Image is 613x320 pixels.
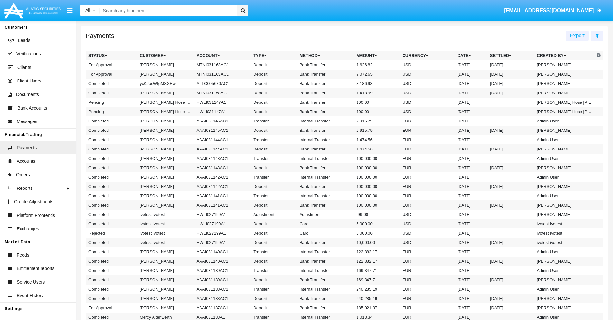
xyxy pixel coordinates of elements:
[400,228,455,238] td: USD
[251,257,297,266] td: Deposit
[137,144,194,154] td: [PERSON_NAME]
[534,79,595,88] td: [PERSON_NAME]
[137,285,194,294] td: [PERSON_NAME]
[488,294,534,303] td: [DATE]
[86,172,137,182] td: Completed
[194,144,251,154] td: AAAI031144AC1
[251,285,297,294] td: Transfer
[251,88,297,98] td: Deposit
[354,172,400,182] td: 100,000.00
[137,135,194,144] td: [PERSON_NAME]
[17,144,37,151] span: Payments
[137,88,194,98] td: [PERSON_NAME]
[400,88,455,98] td: USD
[455,182,488,191] td: [DATE]
[534,51,595,61] th: Created By
[137,210,194,219] td: ivotest ivotest
[17,212,55,219] span: Platform Frontends
[137,275,194,285] td: [PERSON_NAME]
[194,163,251,172] td: AAAI031143AC1
[251,191,297,200] td: Transfer
[455,200,488,210] td: [DATE]
[455,135,488,144] td: [DATE]
[455,228,488,238] td: [DATE]
[400,70,455,79] td: USD
[534,275,595,285] td: [PERSON_NAME]
[354,144,400,154] td: 1,474.56
[455,247,488,257] td: [DATE]
[297,60,354,70] td: Bank Transfer
[400,219,455,228] td: USD
[86,285,137,294] td: Completed
[488,60,534,70] td: [DATE]
[137,98,194,107] td: [PERSON_NAME] Hose [PERSON_NAME] Papatya
[455,285,488,294] td: [DATE]
[400,51,455,61] th: Currency
[534,294,595,303] td: [PERSON_NAME]
[86,163,137,172] td: Completed
[86,210,137,219] td: Completed
[194,172,251,182] td: AAAI031142AC1
[400,285,455,294] td: EUR
[297,238,354,247] td: Bank Transfer
[455,88,488,98] td: [DATE]
[194,285,251,294] td: AAAI031138AC1
[194,210,251,219] td: HWLI027199A1
[86,266,137,275] td: Completed
[354,210,400,219] td: -99.00
[194,247,251,257] td: AAAI031140AC1
[86,135,137,144] td: Completed
[534,238,595,247] td: ivotest ivotest
[137,154,194,163] td: [PERSON_NAME]
[354,98,400,107] td: 100.00
[534,228,595,238] td: ivotest ivotest
[534,191,595,200] td: Admin User
[251,126,297,135] td: Deposit
[534,182,595,191] td: [PERSON_NAME]
[354,303,400,313] td: 185,021.07
[534,200,595,210] td: [PERSON_NAME]
[400,182,455,191] td: EUR
[534,144,595,154] td: [PERSON_NAME]
[534,219,595,228] td: ivotest ivotest
[251,70,297,79] td: Deposit
[455,163,488,172] td: [DATE]
[534,116,595,126] td: Admin User
[354,294,400,303] td: 240,285.19
[534,98,595,107] td: [PERSON_NAME] Hose [PERSON_NAME] Papatya
[534,88,595,98] td: [PERSON_NAME]
[455,275,488,285] td: [DATE]
[137,257,194,266] td: [PERSON_NAME]
[3,1,62,20] img: Logo image
[194,275,251,285] td: AAAI031139AC1
[455,257,488,266] td: [DATE]
[400,266,455,275] td: EUR
[194,51,251,61] th: Account
[354,60,400,70] td: 1,626.82
[534,172,595,182] td: Admin User
[251,135,297,144] td: Transfer
[251,163,297,172] td: Deposit
[400,135,455,144] td: EUR
[194,191,251,200] td: AAAI031141AC1
[194,107,251,116] td: HWLI031147A1
[137,79,194,88] td: ycKJosWIgMXXHwT
[86,228,137,238] td: Rejected
[534,70,595,79] td: [PERSON_NAME]
[86,116,137,126] td: Completed
[297,107,354,116] td: Bank Transfer
[86,126,137,135] td: Completed
[137,294,194,303] td: [PERSON_NAME]
[534,154,595,163] td: Admin User
[501,2,605,20] a: [EMAIL_ADDRESS][DOMAIN_NAME]
[17,279,45,286] span: Service Users
[400,275,455,285] td: EUR
[400,163,455,172] td: EUR
[194,182,251,191] td: AAAI031142AC1
[251,247,297,257] td: Transfer
[86,182,137,191] td: Completed
[488,163,534,172] td: [DATE]
[297,163,354,172] td: Bank Transfer
[354,51,400,61] th: Amount
[400,116,455,126] td: EUR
